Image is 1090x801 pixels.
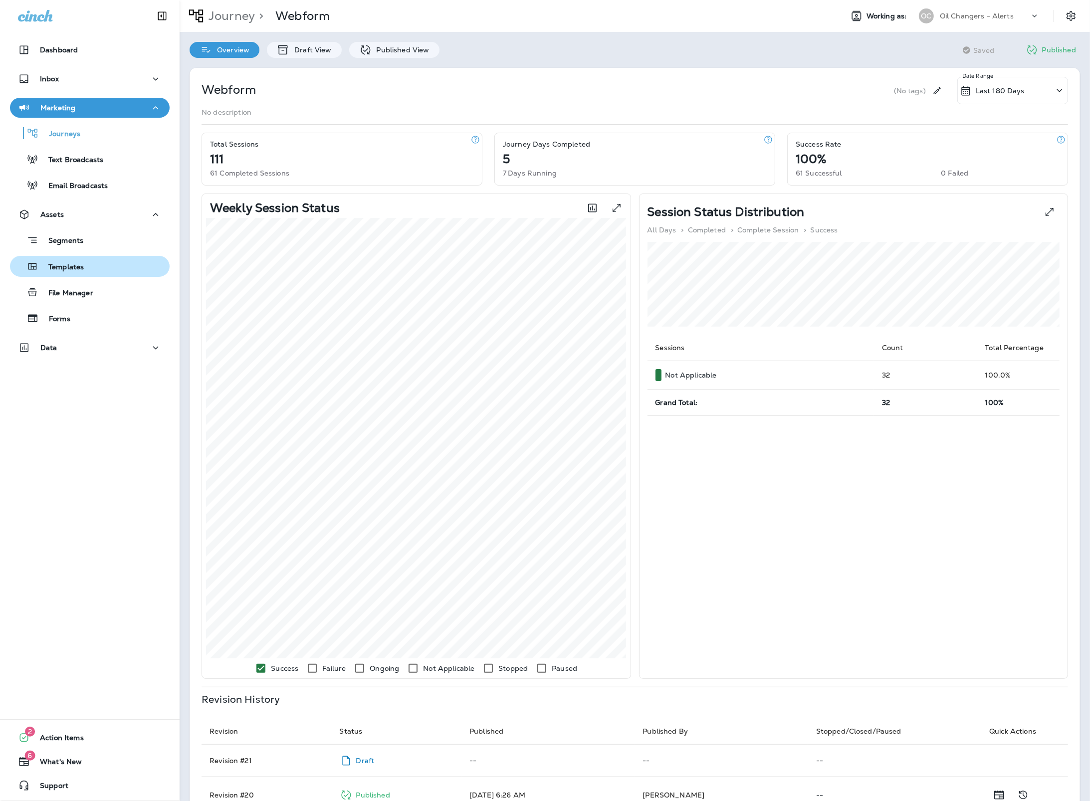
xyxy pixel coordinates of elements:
button: Journeys [10,123,170,144]
span: Action Items [30,734,84,746]
p: Success Rate [796,140,842,148]
th: Stopped/Closed/Paused [808,718,981,745]
p: Complete Session [737,226,799,234]
span: 32 [882,398,890,407]
p: Session Status Distribution [648,208,805,216]
button: Data [10,338,170,358]
button: Inbox [10,69,170,89]
p: Date Range [962,72,995,80]
p: > [804,226,806,234]
p: Oil Changers - Alerts [940,12,1014,20]
th: Sessions [648,335,874,361]
button: 2Action Items [10,728,170,748]
p: > [255,8,263,23]
p: Email Broadcasts [38,182,108,191]
p: Revision History [202,695,280,703]
p: Overview [212,46,249,54]
p: Success [811,226,838,234]
p: > [731,226,733,234]
p: Failure [322,664,346,672]
p: Dashboard [40,46,78,54]
td: 32 [874,361,977,390]
span: Support [30,782,68,794]
p: Completed [688,226,726,234]
p: Total Sessions [210,140,258,148]
p: Marketing [40,104,75,112]
span: Grand Total: [655,398,698,407]
p: (No tags) [894,87,926,95]
p: Journey [205,8,255,23]
span: 2 [25,727,35,737]
button: Email Broadcasts [10,175,170,196]
div: OC [919,8,934,23]
th: Published By [635,718,808,745]
p: Text Broadcasts [38,156,103,165]
p: Draft View [289,46,331,54]
p: Published View [372,46,430,54]
p: Published [356,791,390,799]
p: All Days [648,226,676,234]
th: Revision [202,718,332,745]
th: Count [874,335,977,361]
button: File Manager [10,282,170,303]
p: Paused [552,664,577,672]
button: Support [10,776,170,796]
p: -- [816,757,973,765]
p: -- [469,757,627,765]
th: Status [332,718,462,745]
td: Revision # 21 [202,745,332,777]
p: Not Applicable [423,664,474,672]
td: 100.0 % [977,361,1060,390]
p: Segments [38,236,83,246]
p: 5 [503,155,510,163]
span: What's New [30,758,82,770]
button: Marketing [10,98,170,118]
button: Segments [10,229,170,251]
p: Ongoing [370,664,399,672]
p: Assets [40,210,64,218]
th: Quick Actions [981,718,1068,745]
p: No description [202,108,251,116]
p: Last 180 Days [976,87,1025,95]
p: 7 Days Running [503,169,557,177]
p: Journey Days Completed [503,140,590,148]
p: 61 Completed Sessions [210,169,289,177]
p: 61 Successful [796,169,842,177]
button: Collapse Sidebar [148,6,176,26]
p: > [681,226,684,234]
p: Inbox [40,75,59,83]
span: Saved [973,46,995,54]
div: Edit [928,77,946,104]
p: Success [271,664,298,672]
span: 6 [24,751,35,761]
button: Text Broadcasts [10,149,170,170]
button: Forms [10,308,170,329]
p: Stopped [498,664,528,672]
th: Published [461,718,635,745]
p: Draft [356,757,375,765]
p: Data [40,344,57,352]
p: Not Applicable [665,371,717,379]
button: 6What's New [10,752,170,772]
button: Dashboard [10,40,170,60]
span: Working as: [867,12,909,20]
p: Webform [202,82,256,98]
p: Templates [38,263,84,272]
p: 0 Failed [941,169,968,177]
p: Journeys [39,130,80,139]
p: Published [1042,46,1076,54]
span: 100% [985,398,1004,407]
button: Assets [10,204,170,224]
p: -- [643,757,800,765]
button: Toggle between session count and session percentage [582,198,603,218]
p: 100% [796,155,827,163]
button: Templates [10,256,170,277]
p: File Manager [38,289,93,298]
button: Settings [1062,7,1080,25]
p: Webform [275,8,330,23]
p: 111 [210,155,223,163]
p: -- [816,791,973,799]
button: View Pie expanded to full screen [1040,202,1060,222]
p: Forms [39,315,70,324]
